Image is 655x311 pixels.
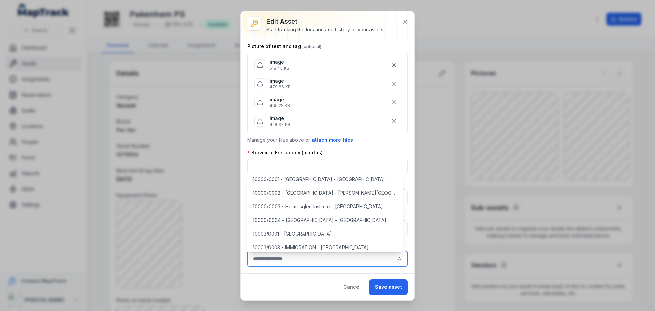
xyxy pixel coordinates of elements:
[253,203,383,210] span: 10000/0003 - Holmesglen Institute - [GEOGRAPHIC_DATA]
[247,43,321,50] label: Picture of test and tag
[369,279,408,295] button: Save asset
[266,26,384,33] div: Start tracking the location and history of your assets.
[253,217,387,224] span: 10000/0004 - [GEOGRAPHIC_DATA] - [GEOGRAPHIC_DATA]
[270,84,291,90] p: 479.86 KB
[337,279,366,295] button: Cancel
[270,77,291,84] p: image
[247,149,323,156] label: Servicing Frequency (months)
[270,122,290,127] p: 428.37 KB
[311,136,353,144] button: attach more files
[270,115,290,122] p: image
[253,176,385,183] span: 10000/0001 - [GEOGRAPHIC_DATA] - [GEOGRAPHIC_DATA]
[247,136,408,144] p: Manage your files above or
[253,189,397,196] span: 10000/0002 - [GEOGRAPHIC_DATA] - [PERSON_NAME][GEOGRAPHIC_DATA]
[270,103,290,109] p: 466.25 KB
[253,230,332,237] span: 10003/0001 - [GEOGRAPHIC_DATA]
[270,59,289,66] p: image
[270,96,290,103] p: image
[270,66,289,71] p: 518.43 KB
[253,244,369,251] span: 10003/0003 - IMMIGRATION - [GEOGRAPHIC_DATA]
[266,17,384,26] h3: Edit asset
